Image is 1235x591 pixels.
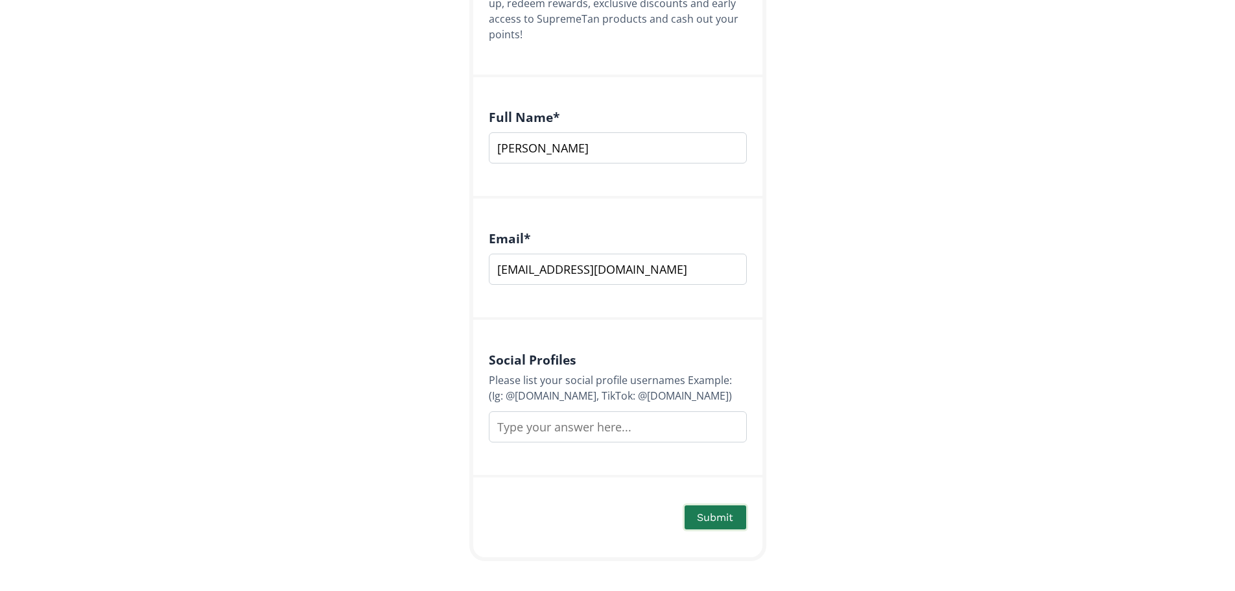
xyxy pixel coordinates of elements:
h4: Social Profiles [489,352,747,367]
input: Type your answer here... [489,411,747,442]
div: Please list your social profile usernames Example: (Ig: @[DOMAIN_NAME], TikTok: @[DOMAIN_NAME]) [489,372,747,404]
h4: Full Name * [489,110,747,125]
input: Type your full name... [489,132,747,163]
input: name@example.com [489,254,747,285]
h4: Email * [489,231,747,246]
button: Submit [683,503,747,531]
